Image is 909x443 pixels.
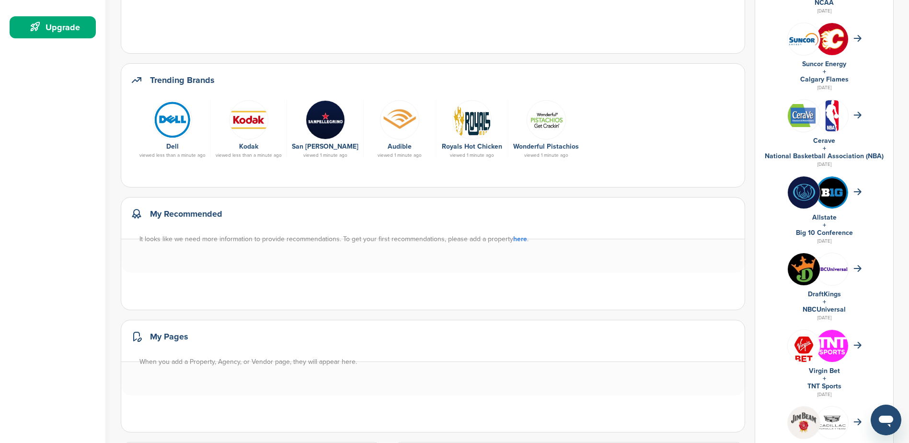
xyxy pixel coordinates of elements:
div: When you add a Property, Agency, or Vendor page, they will appear here. [139,357,736,367]
div: [DATE] [765,390,884,399]
a: Virgin Bet [809,367,840,375]
a: + [823,374,826,383]
a: Kodak [239,142,258,151]
a: National Basketball Association (NBA) [765,152,884,160]
a: Oamjuur4 400x400 [368,100,431,139]
img: Data [788,32,820,47]
a: + [823,298,826,306]
a: Big 10 Conference [796,229,853,237]
div: viewed 1 minute ago [292,153,358,158]
h2: My Recommended [150,207,222,221]
img: Draftkings logo [788,253,820,285]
div: viewed 1 minute ago [513,153,579,158]
a: + [823,221,826,229]
h2: My Pages [150,330,188,343]
a: Suncor Energy [802,60,846,68]
a: Cerave [813,137,835,145]
img: Open uri20141112 50798 1rljahl [527,100,566,140]
a: Dell [166,142,179,151]
div: [DATE] [765,83,884,92]
a: Audible [388,142,412,151]
a: Allstate [812,213,837,221]
a: Calgary Flames [800,75,849,83]
a: Royals [441,100,503,139]
img: Nbcuniversal 400x400 [816,253,848,285]
img: Bi wggbs 400x400 [788,176,820,209]
a: S pellegrino logo [292,100,358,139]
a: + [823,144,826,152]
a: Upgrade [10,16,96,38]
div: viewed less than a minute ago [216,153,282,158]
div: [DATE] [765,237,884,245]
img: 5qbfb61w 400x400 [816,23,848,55]
img: S pellegrino logo [306,100,345,140]
img: Data [788,104,820,127]
a: San [PERSON_NAME] [292,142,358,151]
a: Wonderful Pistachios [513,142,579,151]
a: Royals Hot Chicken [442,142,502,151]
a: here [513,235,527,243]
img: Open uri20141112 64162 izwz7i?1415806587 [816,100,848,132]
a: + [823,68,826,76]
h2: Trending Brands [150,73,215,87]
iframe: Button to launch messaging window [871,405,901,435]
div: [DATE] [765,314,884,322]
img: Fcgoatp8 400x400 [816,407,848,439]
div: [DATE] [765,7,884,15]
a: NBCUniversal [803,305,846,314]
a: Open uri20141112 50798 1rljahl [513,100,579,139]
img: Qiv8dqs7 400x400 [816,330,848,362]
div: Upgrade [14,19,96,36]
img: Oamjuur4 400x400 [380,100,419,140]
img: Data [153,100,192,140]
div: viewed less than a minute ago [139,153,206,158]
div: [DATE] [765,160,884,169]
img: Royals [452,100,492,140]
img: Data [229,100,268,140]
a: TNT Sports [807,382,841,390]
img: Eum25tej 400x400 [816,176,848,209]
div: It looks like we need more information to provide recommendations. To get your first recommendati... [139,234,736,245]
a: DraftKings [808,290,841,298]
img: Jyyddrmw 400x400 [788,407,820,439]
div: viewed 1 minute ago [441,153,503,158]
div: viewed 1 minute ago [368,153,431,158]
a: Data [139,100,206,139]
img: Images (26) [788,330,820,369]
a: Data [216,100,282,139]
